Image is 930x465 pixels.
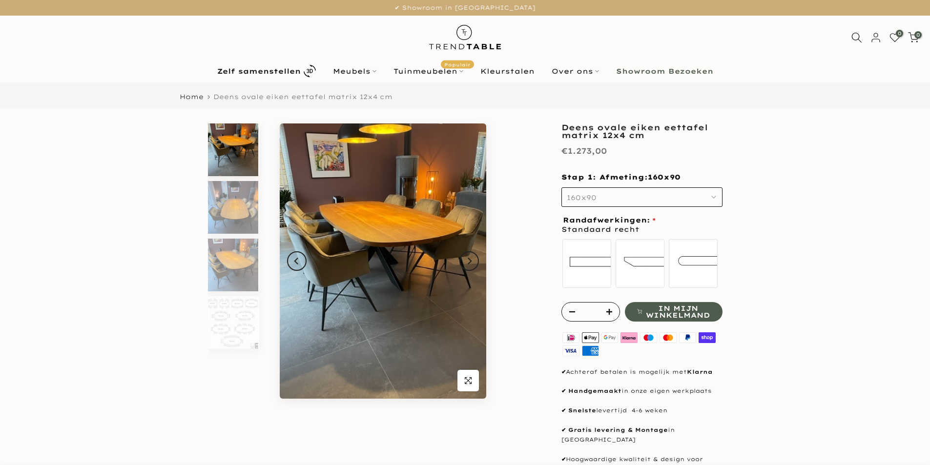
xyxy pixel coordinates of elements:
[287,251,307,271] button: Previous
[12,2,918,13] p: ✔ Showroom in [GEOGRAPHIC_DATA]
[659,331,678,344] img: master
[561,331,581,344] img: ideal
[280,123,486,399] img: Eettafel eikenhout deens ovaal pure - matrix tafelpoot zwart 12x4cm - onderkant
[561,173,681,182] span: Stap 1: Afmeting:
[567,193,597,202] span: 160x90
[646,305,710,319] span: In mijn winkelmand
[422,16,508,59] img: trend-table
[908,32,919,43] a: 0
[213,93,393,101] span: Deens ovale eiken eettafel matrix 12x4 cm
[914,31,922,39] span: 0
[561,367,723,377] p: Achteraf betalen is mogelijk met
[625,302,723,322] button: In mijn winkelmand
[616,68,713,75] b: Showroom Bezoeken
[620,331,639,344] img: klarna
[180,94,204,100] a: Home
[600,331,620,344] img: google pay
[441,60,474,68] span: Populair
[568,407,596,414] strong: Snelste
[561,368,566,375] strong: ✔
[459,251,479,271] button: Next
[561,344,581,358] img: visa
[543,65,607,77] a: Over ons
[1,415,50,464] iframe: toggle-frame
[208,123,258,176] img: Eettafel eikenhout deens ovaal pure - matrix tafelpoot zwart 12x4cm - onderkant
[561,187,723,207] button: 160x90
[324,65,385,77] a: Meubels
[208,62,324,80] a: Zelf samenstellen
[561,425,723,445] p: in [GEOGRAPHIC_DATA]
[561,223,640,236] span: Standaard recht
[607,65,722,77] a: Showroom Bezoeken
[561,387,566,394] strong: ✔
[678,331,697,344] img: paypal
[889,32,900,43] a: 0
[561,406,723,416] p: levertijd 4-6 weken
[687,368,713,375] strong: Klarna
[639,331,659,344] img: maestro
[580,331,600,344] img: apple pay
[896,30,903,37] span: 0
[561,386,723,396] p: in onze eigen werkplaats
[563,217,656,223] span: Randafwerkingen:
[568,387,621,394] strong: Handgemaakt
[561,456,566,463] strong: ✔
[648,173,681,182] span: 160x90
[208,181,258,234] img: Eettafel eikenhout deens ovaal pure - matrix tafelpoot zwart 12x4cm - voorkant
[561,426,566,433] strong: ✔
[580,344,600,358] img: american express
[561,123,723,139] h1: Deens ovale eiken eettafel matrix 12x4 cm
[561,407,566,414] strong: ✔
[208,239,258,291] img: Eettafel eikenhout deens ovaal pure - matrix tafelpoot zwart 12x4cm - zijkant
[217,68,301,75] b: Zelf samenstellen
[385,65,472,77] a: TuinmeubelenPopulair
[568,426,668,433] strong: Gratis levering & Montage
[697,331,717,344] img: shopify pay
[561,144,607,158] div: €1.273,00
[472,65,543,77] a: Kleurstalen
